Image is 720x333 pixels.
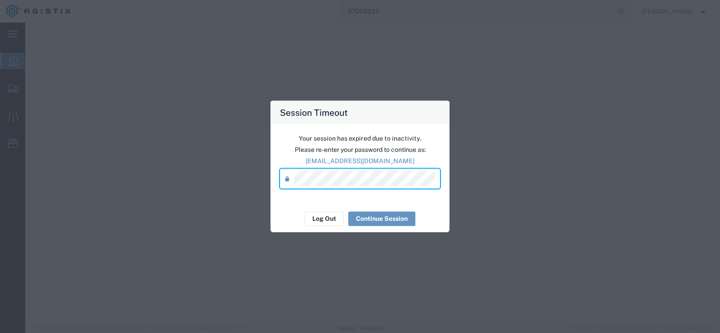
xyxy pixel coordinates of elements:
p: [EMAIL_ADDRESS][DOMAIN_NAME] [280,156,440,165]
button: Log Out [305,211,344,226]
p: Please re-enter your password to continue as: [280,145,440,154]
button: Continue Session [348,211,415,226]
h4: Session Timeout [280,105,348,119]
p: Your session has expired due to inactivity. [280,133,440,143]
